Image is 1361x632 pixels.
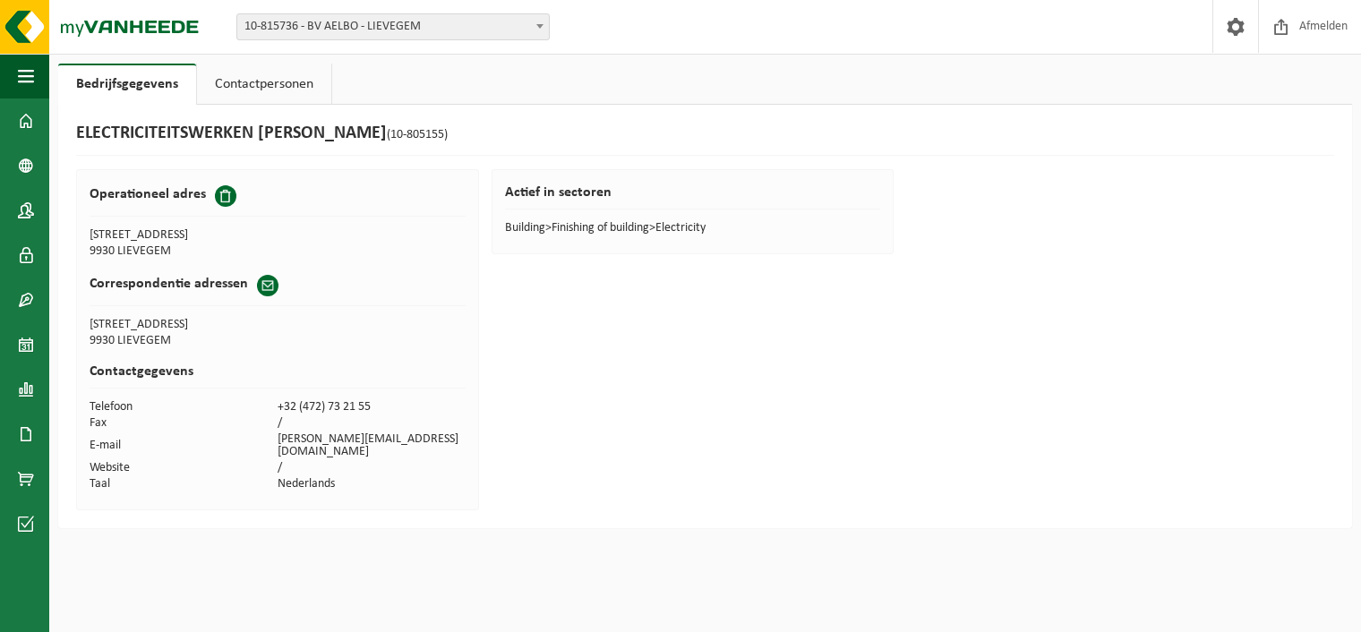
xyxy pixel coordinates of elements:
h2: Contactgegevens [90,364,466,389]
a: Bedrijfsgegevens [58,64,196,105]
td: 9930 LIEVEGEM [90,333,466,349]
td: [PERSON_NAME][EMAIL_ADDRESS][DOMAIN_NAME] [278,431,466,460]
td: / [278,460,466,476]
td: Taal [90,476,278,492]
span: 10-815736 - BV AELBO - LIEVEGEM [236,13,550,40]
span: (10-805155) [387,128,448,141]
td: [STREET_ADDRESS] [90,227,278,243]
td: 9930 LIEVEGEM [90,243,278,260]
a: Contactpersonen [197,64,331,105]
h2: Operationeel adres [90,185,206,203]
h2: Actief in sectoren [505,185,881,209]
td: Building>Finishing of building>Electricity [505,220,881,236]
td: Nederlands [278,476,466,492]
h2: Correspondentie adressen [90,275,248,293]
h1: ELECTRICITEITSWERKEN [PERSON_NAME] [76,123,448,146]
td: [STREET_ADDRESS] [90,317,466,333]
td: / [278,415,466,431]
td: Telefoon [90,399,278,415]
td: Website [90,460,278,476]
td: Fax [90,415,278,431]
td: +32 (472) 73 21 55 [278,399,466,415]
td: E-mail [90,431,278,460]
span: 10-815736 - BV AELBO - LIEVEGEM [237,14,549,39]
